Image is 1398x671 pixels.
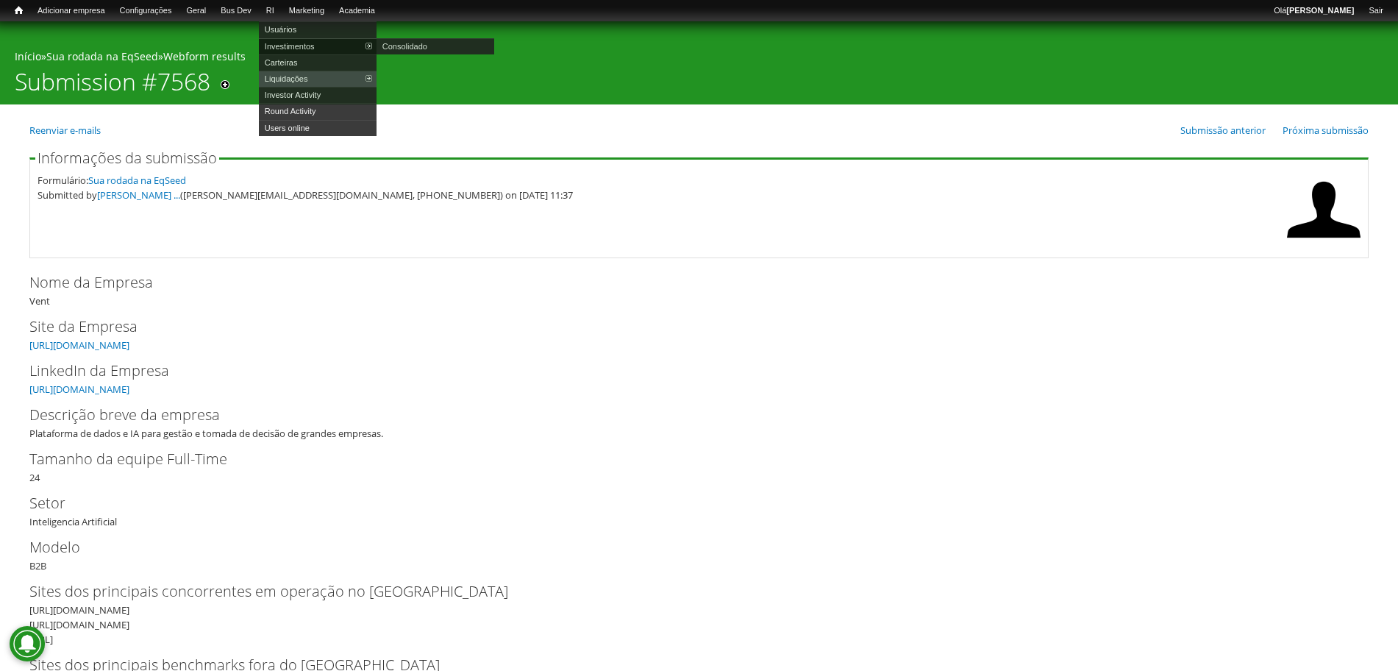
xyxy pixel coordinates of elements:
[29,603,1359,647] div: [URL][DOMAIN_NAME] [URL][DOMAIN_NAME] [URL]
[7,4,30,18] a: Início
[29,360,1344,382] label: LinkedIn da Empresa
[29,404,1344,426] label: Descrição breve da empresa
[29,271,1369,308] div: Vent
[163,49,246,63] a: Webform results
[38,188,1280,202] div: Submitted by ([PERSON_NAME][EMAIL_ADDRESS][DOMAIN_NAME], [PHONE_NUMBER]) on [DATE] 11:37
[213,4,259,18] a: Bus Dev
[1287,173,1360,246] img: Foto de Gabriel Borela Franzoni
[15,68,210,104] h1: Submission #7568
[259,4,282,18] a: RI
[88,174,186,187] a: Sua rodada na EqSeed
[29,448,1344,470] label: Tamanho da equipe Full-Time
[97,188,180,202] a: [PERSON_NAME] ...
[332,4,382,18] a: Academia
[15,5,23,15] span: Início
[15,49,41,63] a: Início
[29,448,1369,485] div: 24
[1286,6,1354,15] strong: [PERSON_NAME]
[29,316,1344,338] label: Site da Empresa
[282,4,332,18] a: Marketing
[113,4,179,18] a: Configurações
[29,404,1369,441] div: Plataforma de dados e IA para gestão e tomada de decisão de grandes empresas.
[46,49,158,63] a: Sua rodada na EqSeed
[29,271,1344,294] label: Nome da Empresa
[35,151,219,166] legend: Informações da submissão
[1361,4,1391,18] a: Sair
[29,536,1369,573] div: B2B
[15,49,1383,68] div: » »
[30,4,113,18] a: Adicionar empresa
[179,4,213,18] a: Geral
[29,581,1344,603] label: Sites dos principais concorrentes em operação no [GEOGRAPHIC_DATA]
[38,173,1280,188] div: Formulário:
[29,492,1344,514] label: Setor
[29,383,129,396] a: [URL][DOMAIN_NAME]
[29,536,1344,558] label: Modelo
[1283,124,1369,137] a: Próxima submissão
[1287,236,1360,249] a: Ver perfil do usuário.
[29,338,129,352] a: [URL][DOMAIN_NAME]
[1180,124,1266,137] a: Submissão anterior
[1266,4,1361,18] a: Olá[PERSON_NAME]
[29,124,101,137] a: Reenviar e-mails
[29,492,1369,529] div: Inteligencia Artificial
